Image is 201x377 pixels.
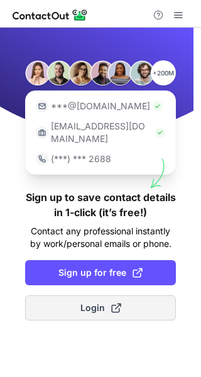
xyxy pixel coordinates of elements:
[90,60,115,85] img: Person #4
[155,128,165,138] img: Check Icon
[151,60,176,85] p: +200M
[51,120,153,145] p: [EMAIL_ADDRESS][DOMAIN_NAME]
[25,225,176,250] p: Contact any professional instantly by work/personal emails or phone.
[46,60,72,85] img: Person #2
[36,153,48,165] img: https://contactout.com/extension/app/static/media/login-phone-icon.bacfcb865e29de816d437549d7f4cb...
[36,126,48,139] img: https://contactout.com/extension/app/static/media/login-work-icon.638a5007170bc45168077fde17b29a1...
[51,100,150,112] p: ***@[DOMAIN_NAME]
[153,101,163,111] img: Check Icon
[25,60,50,85] img: Person #1
[36,100,48,112] img: https://contactout.com/extension/app/static/media/login-email-icon.f64bce713bb5cd1896fef81aa7b14a...
[25,190,176,220] h1: Sign up to save contact details in 1-click (it’s free!)
[107,60,133,85] img: Person #5
[68,60,94,85] img: Person #3
[13,8,88,23] img: ContactOut v5.3.10
[80,302,121,314] span: Login
[25,295,176,320] button: Login
[25,260,176,285] button: Sign up for free
[129,60,155,85] img: Person #6
[58,266,143,279] span: Sign up for free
